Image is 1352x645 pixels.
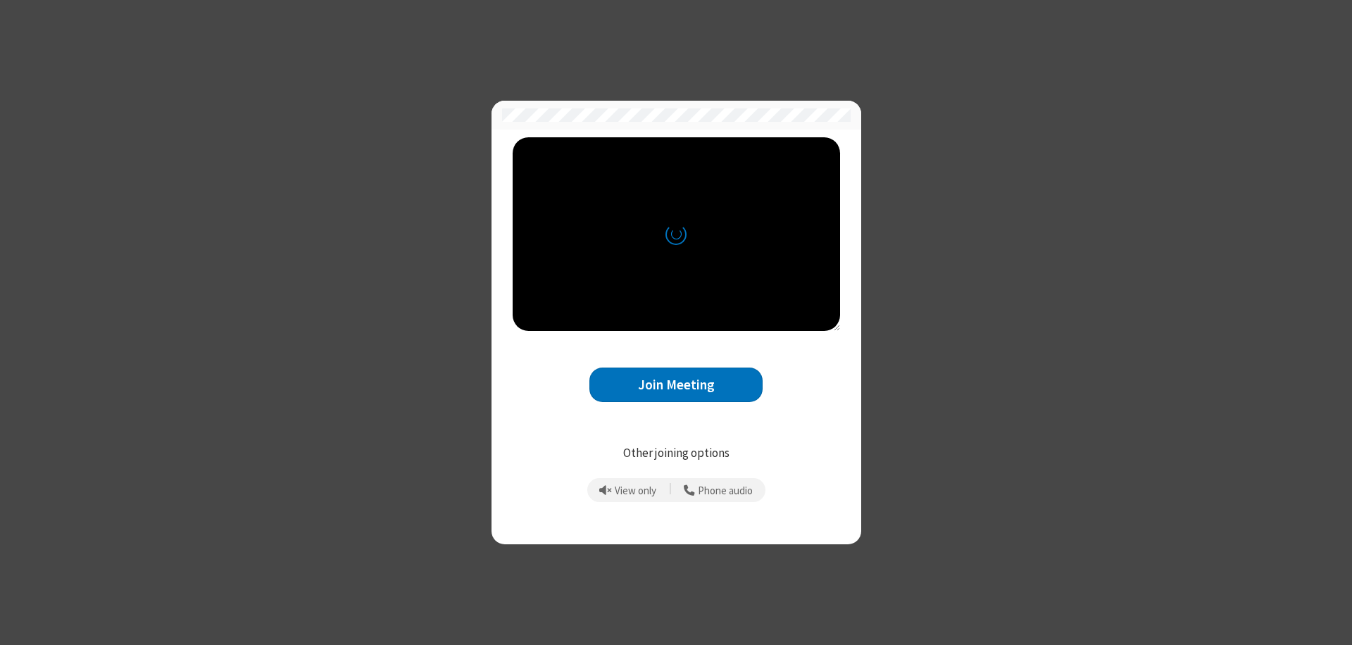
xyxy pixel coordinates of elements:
span: View only [615,485,656,497]
button: Prevent echo when there is already an active mic and speaker in the room. [594,478,662,502]
button: Join Meeting [589,368,763,402]
p: Other joining options [513,444,840,463]
span: | [669,480,672,500]
button: Use your phone for mic and speaker while you view the meeting on this device. [679,478,758,502]
span: Phone audio [698,485,753,497]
